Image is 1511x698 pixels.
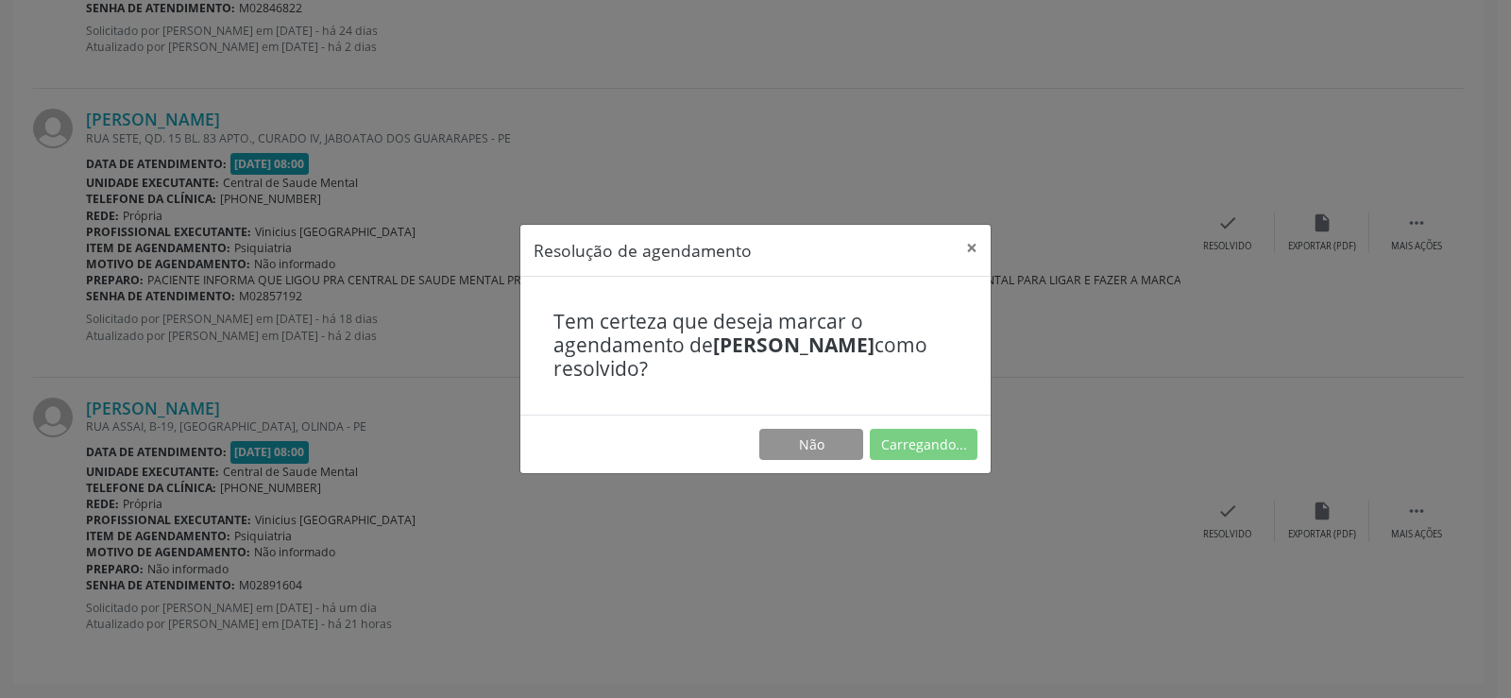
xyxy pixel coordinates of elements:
button: Close [953,225,991,271]
b: [PERSON_NAME] [713,332,874,358]
h5: Resolução de agendamento [534,238,752,263]
button: Carregando... [870,429,977,461]
button: Não [759,429,863,461]
h4: Tem certeza que deseja marcar o agendamento de como resolvido? [553,310,958,382]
